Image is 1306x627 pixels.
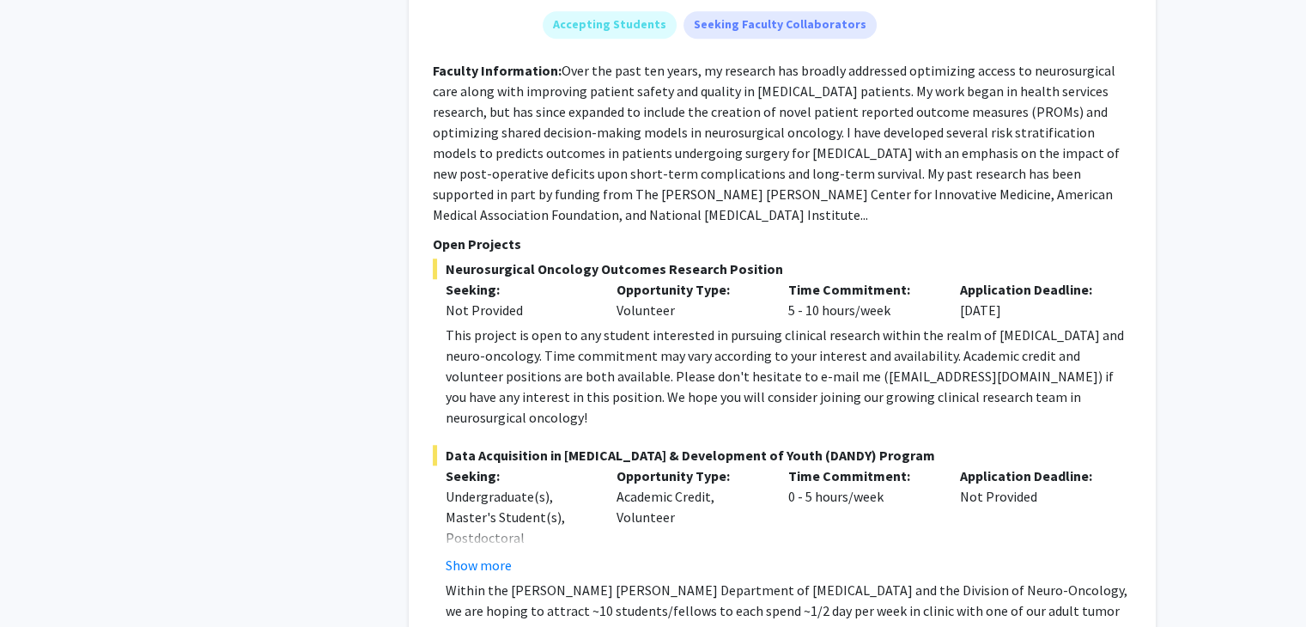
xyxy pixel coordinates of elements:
[446,555,512,575] button: Show more
[604,279,775,320] div: Volunteer
[947,279,1119,320] div: [DATE]
[433,62,1120,223] fg-read-more: Over the past ten years, my research has broadly addressed optimizing access to neurosurgical car...
[960,279,1106,300] p: Application Deadline:
[433,62,562,79] b: Faculty Information:
[775,279,947,320] div: 5 - 10 hours/week
[446,300,592,320] div: Not Provided
[617,279,762,300] p: Opportunity Type:
[433,259,1132,279] span: Neurosurgical Oncology Outcomes Research Position
[947,466,1119,575] div: Not Provided
[446,325,1132,428] div: This project is open to any student interested in pursuing clinical research within the realm of ...
[617,466,762,486] p: Opportunity Type:
[604,466,775,575] div: Academic Credit, Volunteer
[433,445,1132,466] span: Data Acquisition in [MEDICAL_DATA] & Development of Youth (DANDY) Program
[775,466,947,575] div: 0 - 5 hours/week
[683,11,877,39] mat-chip: Seeking Faculty Collaborators
[788,466,934,486] p: Time Commitment:
[446,466,592,486] p: Seeking:
[543,11,677,39] mat-chip: Accepting Students
[446,279,592,300] p: Seeking:
[788,279,934,300] p: Time Commitment:
[433,234,1132,254] p: Open Projects
[13,550,73,614] iframe: Chat
[960,466,1106,486] p: Application Deadline:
